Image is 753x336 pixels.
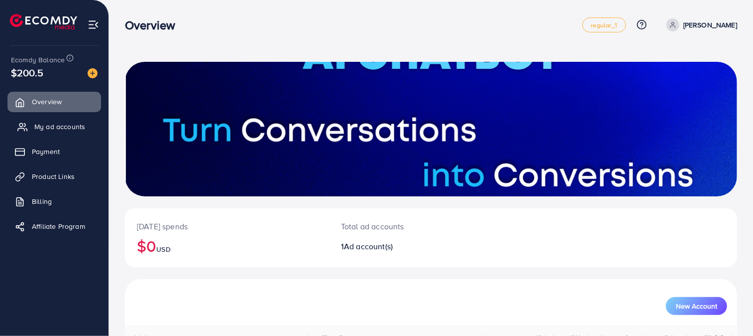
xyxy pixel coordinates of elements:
[11,55,65,65] span: Ecomdy Balance
[7,117,101,137] a: My ad accounts
[582,17,626,32] a: regular_1
[7,92,101,112] a: Overview
[341,242,470,251] h2: 1
[11,65,43,80] span: $200.5
[32,171,75,181] span: Product Links
[34,122,85,132] span: My ad accounts
[7,216,101,236] a: Affiliate Program
[666,297,727,315] button: New Account
[156,244,170,254] span: USD
[7,142,101,162] a: Payment
[137,236,317,255] h2: $0
[711,291,746,329] iframe: Chat
[7,191,101,211] a: Billing
[344,241,393,252] span: Ad account(s)
[32,147,60,157] span: Payment
[10,14,77,29] img: logo
[137,220,317,232] p: [DATE] spends
[32,196,52,206] span: Billing
[32,221,85,231] span: Affiliate Program
[341,220,470,232] p: Total ad accounts
[662,18,737,31] a: [PERSON_NAME]
[32,97,62,107] span: Overview
[591,22,617,28] span: regular_1
[125,18,183,32] h3: Overview
[683,19,737,31] p: [PERSON_NAME]
[88,68,98,78] img: image
[676,303,717,310] span: New Account
[7,167,101,186] a: Product Links
[88,19,99,30] img: menu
